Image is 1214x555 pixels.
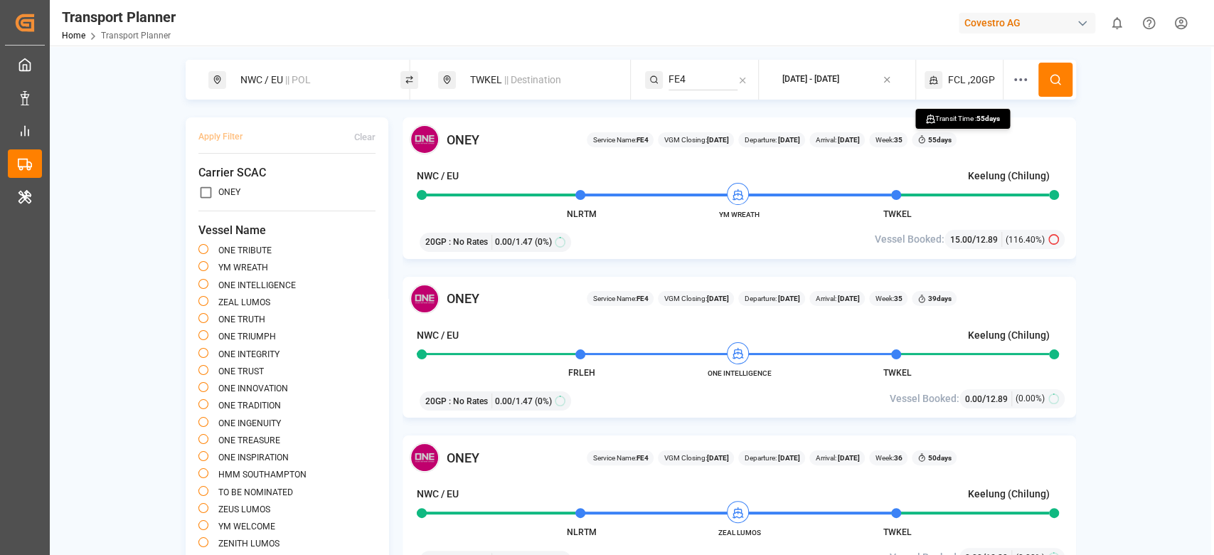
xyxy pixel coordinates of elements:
b: 35 [893,295,902,302]
span: Service Name: [592,293,648,304]
h4: NWC / EU [417,169,459,184]
b: FE4 [636,136,648,144]
span: Carrier SCAC [198,164,376,181]
label: ONE INGENUITY [218,419,281,428]
span: ZEAL LUMOS [701,527,779,538]
span: YM WREATH [701,209,779,220]
span: Arrival: [815,134,859,145]
label: HMM SOUTHAMPTON [218,470,307,479]
label: ONE INNOVATION [218,384,288,393]
label: ONE TRIUMPH [218,332,276,341]
h4: Keelung (Chilung) [967,487,1049,502]
h4: NWC / EU [417,328,459,343]
span: Week: [875,134,902,145]
img: Carrier [410,125,440,154]
span: Vessel Booked: [875,232,944,247]
span: (116.40%) [1006,233,1045,246]
label: TO BE NOMINATED [218,488,293,497]
label: YM WELCOME [218,522,275,531]
button: Help Center [1133,7,1165,39]
label: ONE INSPIRATION [218,453,289,462]
label: ONE TRADITION [218,401,281,410]
label: ONE TREASURE [218,436,280,445]
span: 0.00 [965,394,982,404]
label: ZEUS LUMOS [218,505,270,514]
span: || POL [285,74,311,85]
span: Departure: [744,293,799,304]
label: ONE INTEGRITY [218,350,279,359]
span: Departure: [744,134,799,145]
b: [DATE] [706,136,728,144]
b: [DATE] [836,295,859,302]
span: (0.00%) [1016,392,1045,405]
label: ONE TRUST [218,367,264,376]
span: Week: [875,293,902,304]
span: Transit Time : [935,112,976,125]
label: ZEAL LUMOS [218,298,270,307]
span: : No Rates [449,395,488,408]
span: 0.00 / 1.47 [495,236,533,248]
b: 35 [893,136,902,144]
img: Carrier [410,284,440,314]
div: TWKEL [462,67,615,93]
b: [DATE] [836,136,859,144]
span: ,20GP [968,73,995,88]
b: [DATE] [836,454,859,462]
b: [DATE] [776,136,799,144]
b: [DATE] [776,295,799,302]
span: (0%) [535,395,552,408]
span: ONE INTELLIGENCE [701,368,779,379]
b: 39 days [927,295,951,302]
div: / [950,232,1002,247]
span: (0%) [535,236,552,248]
b: FE4 [636,295,648,302]
span: TWKEL [883,527,912,537]
span: VGM Closing: [664,453,728,463]
label: ONE TRUTH [218,315,265,324]
span: ONEY [447,130,479,149]
span: VGM Closing: [664,293,728,304]
b: [DATE] [706,454,728,462]
b: 55 days [976,115,1000,122]
div: Transport Planner [62,6,176,28]
div: NWC / EU [232,67,385,93]
b: [DATE] [706,295,728,302]
a: Home [62,31,85,41]
b: FE4 [636,454,648,462]
span: Departure: [744,453,799,463]
b: 55 days [927,136,951,144]
span: Week: [875,453,902,463]
div: Covestro AG [959,13,1095,33]
span: 0.00 / 1.47 [495,395,533,408]
label: ONE INTELLIGENCE [218,281,296,290]
span: FRLEH [568,368,595,378]
span: || Destination [504,74,561,85]
span: 12.89 [976,235,998,245]
span: Arrival: [815,453,859,463]
label: YM WREATH [218,263,268,272]
b: 50 days [927,454,951,462]
button: [DATE] - [DATE] [767,66,907,94]
span: ONEY [447,289,479,308]
span: Service Name: [592,453,648,463]
input: Search Service String [669,69,738,90]
span: Vessel Booked: [890,391,959,406]
label: ONEY [218,188,240,196]
div: / [965,391,1012,406]
span: 20GP [425,236,447,248]
h4: NWC / EU [417,487,459,502]
button: Covestro AG [959,9,1101,36]
span: TWKEL [883,209,912,219]
label: ONE TRIBUTE [218,246,272,255]
span: NLRTM [567,209,597,219]
span: Vessel Name [198,222,376,239]
span: ONEY [447,448,479,467]
span: Service Name: [592,134,648,145]
button: show 0 new notifications [1101,7,1133,39]
span: VGM Closing: [664,134,728,145]
img: Carrier [410,443,440,472]
h4: Keelung (Chilung) [967,169,1049,184]
h4: Keelung (Chilung) [967,328,1049,343]
span: 20GP [425,395,447,408]
div: Clear [354,130,376,144]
